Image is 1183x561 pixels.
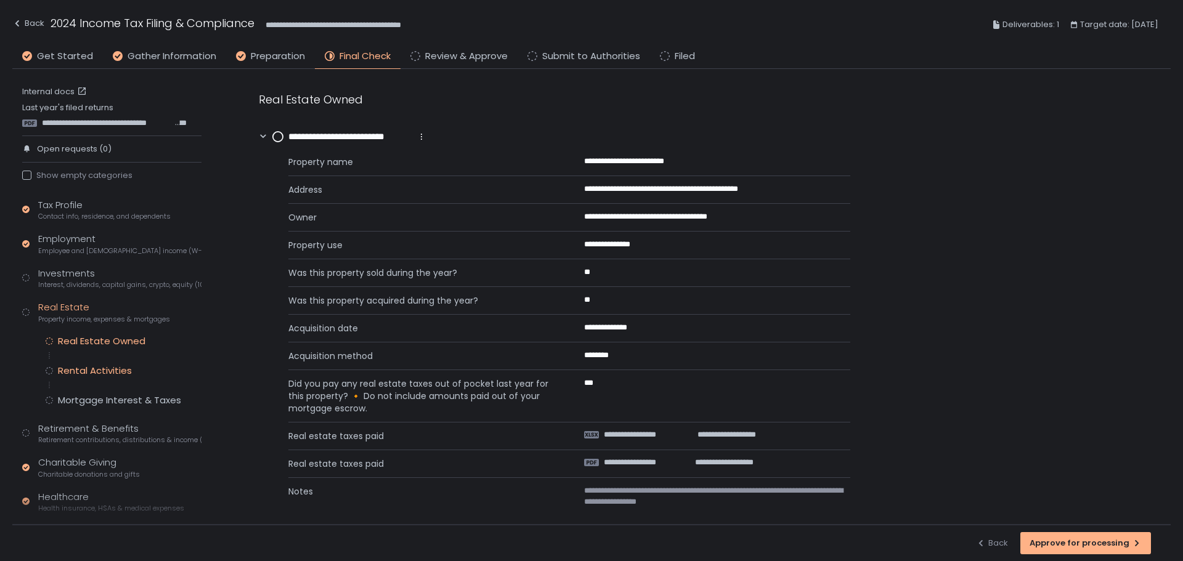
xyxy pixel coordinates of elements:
span: Property income, expenses & mortgages [38,315,170,324]
span: Charitable donations and gifts [38,470,140,479]
span: Health insurance, HSAs & medical expenses [38,504,184,513]
span: Address [288,184,555,196]
div: Back [976,538,1008,549]
span: Final Check [339,49,391,63]
h1: 2024 Income Tax Filing & Compliance [51,15,254,31]
div: Healthcare [38,490,184,514]
span: Was this property acquired during the year? [288,294,555,307]
div: Last year's filed returns [22,102,201,128]
span: Real estate taxes paid [288,430,555,442]
span: Acquisition method [288,350,555,362]
span: Open requests (0) [37,143,112,155]
span: Preparation [251,49,305,63]
div: Employment [38,232,201,256]
div: Tax Profile [38,198,171,222]
div: Real Estate [38,301,170,324]
span: Acquisition date [288,322,555,334]
span: Get Started [37,49,93,63]
button: Back [976,532,1008,554]
div: Real Estate Owned [259,91,850,108]
a: Internal docs [22,86,89,97]
span: Gather Information [128,49,216,63]
div: Retirement & Benefits [38,422,201,445]
button: Approve for processing [1020,532,1151,554]
span: Interest, dividends, capital gains, crypto, equity (1099s, K-1s) [38,280,201,289]
span: Deliverables: 1 [1002,17,1059,32]
div: Approve for processing [1030,538,1142,549]
div: Rental Activities [58,365,132,377]
div: Charitable Giving [38,456,140,479]
span: Property name [288,156,555,168]
span: Target date: [DATE] [1080,17,1158,32]
span: Retirement contributions, distributions & income (1099-R, 5498) [38,435,201,445]
button: Back [12,15,44,35]
span: Notes [288,485,555,507]
span: Contact info, residence, and dependents [38,212,171,221]
span: Real estate taxes paid [288,458,555,470]
div: Real Estate Owned [58,335,145,347]
div: Mortgage Interest & Taxes [58,394,181,406]
span: Review & Approve [425,49,508,63]
div: Back [12,16,44,31]
span: Was this property sold during the year? [288,267,555,279]
span: Employee and [DEMOGRAPHIC_DATA] income (W-2s) [38,246,201,256]
div: Investments [38,267,201,290]
span: Submit to Authorities [542,49,640,63]
span: Property use [288,239,555,251]
span: Did you pay any real estate taxes out of pocket last year for this property? 🔸 Do not include amo... [288,377,555,414]
span: Owner [288,211,555,224]
span: Filed [675,49,695,63]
